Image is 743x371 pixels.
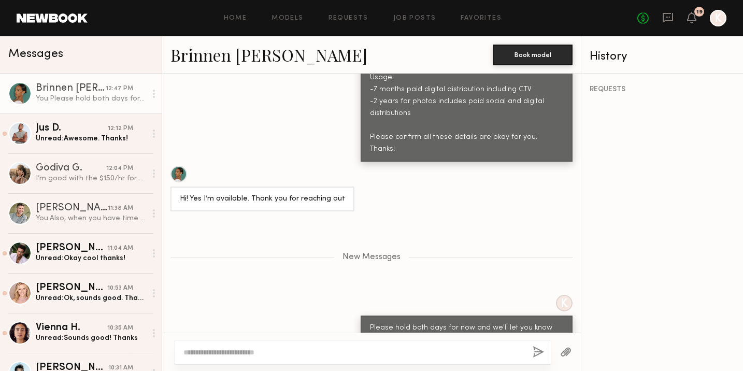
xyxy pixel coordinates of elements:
[180,193,345,205] div: Hi! Yes I’m available. Thank you for reaching out
[36,83,106,94] div: Brinnen [PERSON_NAME]
[590,51,735,63] div: History
[36,333,146,343] div: Unread: Sounds good! Thanks
[328,15,368,22] a: Requests
[393,15,436,22] a: Job Posts
[36,323,107,333] div: Vienna H.
[710,10,726,26] a: K
[36,163,106,174] div: Godiva G.
[370,322,563,346] div: Please hold both days for now and we'll let you know when there's an update
[342,253,401,262] span: New Messages
[493,50,573,59] a: Book model
[36,203,108,213] div: [PERSON_NAME]
[696,9,703,15] div: 19
[272,15,303,22] a: Models
[36,213,146,223] div: You: Also, when you have time [DATE] or [DATE], could you please sign the attached talent liabili...
[224,15,247,22] a: Home
[106,84,133,94] div: 12:47 PM
[107,283,133,293] div: 10:53 AM
[461,15,502,22] a: Favorites
[36,243,107,253] div: [PERSON_NAME]
[107,244,133,253] div: 11:04 AM
[590,86,735,93] div: REQUESTS
[36,283,107,293] div: [PERSON_NAME]
[108,204,133,213] div: 11:38 AM
[36,94,146,104] div: You: Please hold both days for now and we'll let you know when there's an update
[36,174,146,183] div: I’m good with the $150/hr for the shoot, and would add $300 for the 2-year photo and 7-month vide...
[108,124,133,134] div: 12:12 PM
[36,293,146,303] div: Unread: Ok, sounds good. Thank you!
[8,48,63,60] span: Messages
[36,123,108,134] div: Jus D.
[170,44,367,66] a: Brinnen [PERSON_NAME]
[493,45,573,65] button: Book model
[36,253,146,263] div: Unread: Okay cool thanks!
[36,134,146,144] div: Unread: Awesome. Thanks!
[106,164,133,174] div: 12:04 PM
[107,323,133,333] div: 10:35 AM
